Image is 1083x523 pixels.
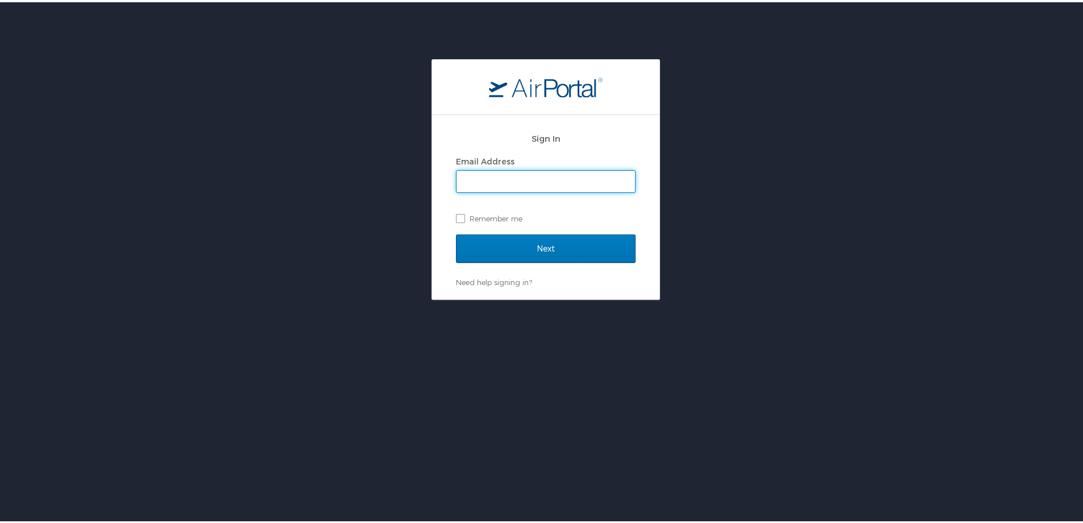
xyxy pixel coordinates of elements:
a: Need help signing in? [456,275,532,285]
h2: Sign In [456,130,636,143]
label: Email Address [456,154,514,164]
img: logo [489,75,603,95]
input: Next [456,232,636,261]
label: Remember me [456,208,636,225]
